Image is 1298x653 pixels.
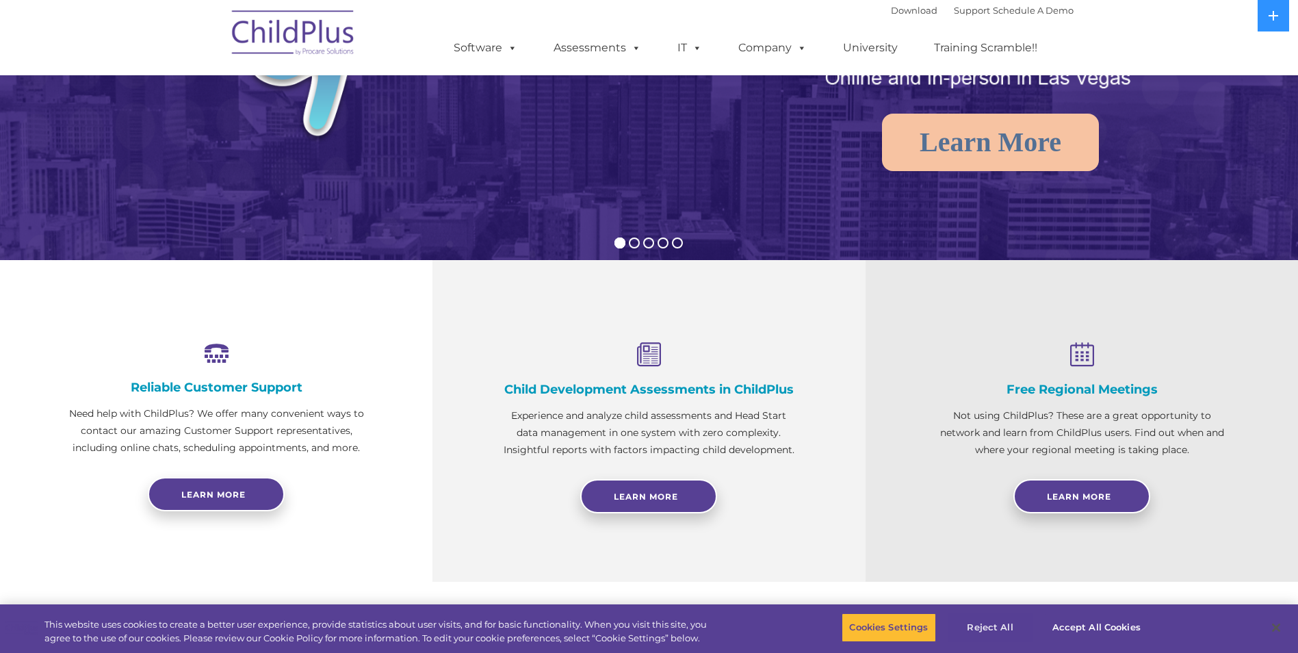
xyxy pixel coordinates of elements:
[842,613,935,642] button: Cookies Settings
[725,34,820,62] a: Company
[148,477,285,511] a: Learn more
[225,1,362,69] img: ChildPlus by Procare Solutions
[1047,491,1111,502] span: Learn More
[44,618,714,645] div: This website uses cookies to create a better user experience, provide statistics about user visit...
[540,34,655,62] a: Assessments
[68,405,364,457] p: Need help with ChildPlus? We offer many convenient ways to contact our amazing Customer Support r...
[1045,613,1148,642] button: Accept All Cookies
[934,382,1230,397] h4: Free Regional Meetings
[190,146,248,157] span: Phone number
[948,613,1033,642] button: Reject All
[891,5,1074,16] font: |
[1013,479,1150,513] a: Learn More
[664,34,716,62] a: IT
[829,34,911,62] a: University
[501,407,796,459] p: Experience and analyze child assessments and Head Start data management in one system with zero c...
[68,380,364,395] h4: Reliable Customer Support
[891,5,937,16] a: Download
[920,34,1051,62] a: Training Scramble!!
[440,34,531,62] a: Software
[1261,613,1291,643] button: Close
[501,382,796,397] h4: Child Development Assessments in ChildPlus
[954,5,990,16] a: Support
[181,489,246,500] span: Learn more
[614,491,678,502] span: Learn More
[580,479,717,513] a: Learn More
[993,5,1074,16] a: Schedule A Demo
[882,114,1099,171] a: Learn More
[934,407,1230,459] p: Not using ChildPlus? These are a great opportunity to network and learn from ChildPlus users. Fin...
[190,90,232,101] span: Last name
